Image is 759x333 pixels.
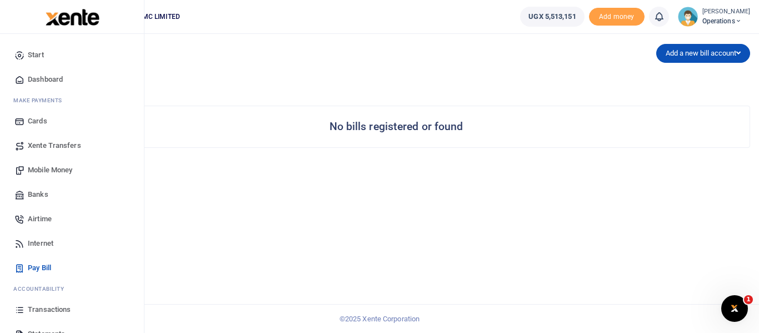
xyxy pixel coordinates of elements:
[28,189,48,200] span: Banks
[528,11,576,22] span: UGX 5,513,151
[28,238,53,249] span: Internet
[520,7,584,27] a: UGX 5,513,151
[9,256,135,280] a: Pay Bill
[9,297,135,322] a: Transactions
[9,280,135,297] li: Ac
[28,140,81,151] span: Xente Transfers
[28,165,72,176] span: Mobile Money
[516,7,588,27] li: Wallet ballance
[28,74,63,85] span: Dashboard
[22,285,64,293] span: countability
[9,92,135,109] li: M
[678,7,750,27] a: profile-user [PERSON_NAME] Operations
[46,9,99,26] img: logo-large
[19,96,62,105] span: ake Payments
[9,231,135,256] a: Internet
[9,67,135,92] a: Dashboard
[589,8,645,26] span: Add money
[744,295,753,304] span: 1
[9,43,135,67] a: Start
[28,262,51,274] span: Pay Bill
[678,7,698,27] img: profile-user
[9,158,135,182] a: Mobile Money
[702,7,750,17] small: [PERSON_NAME]
[9,109,135,133] a: Cards
[42,48,392,60] h4: Bills Payment
[28,213,52,225] span: Airtime
[42,66,392,77] h5: Bill, Taxes & Providers
[589,12,645,20] a: Add money
[702,16,750,26] span: Operations
[329,121,463,133] h4: No bills registered or found
[656,44,750,63] button: Add a new bill account
[28,49,44,61] span: Start
[9,133,135,158] a: Xente Transfers
[9,182,135,207] a: Banks
[28,304,71,315] span: Transactions
[28,116,47,127] span: Cards
[721,295,748,322] iframe: Intercom live chat
[44,12,99,21] a: logo-small logo-large logo-large
[589,8,645,26] li: Toup your wallet
[9,207,135,231] a: Airtime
